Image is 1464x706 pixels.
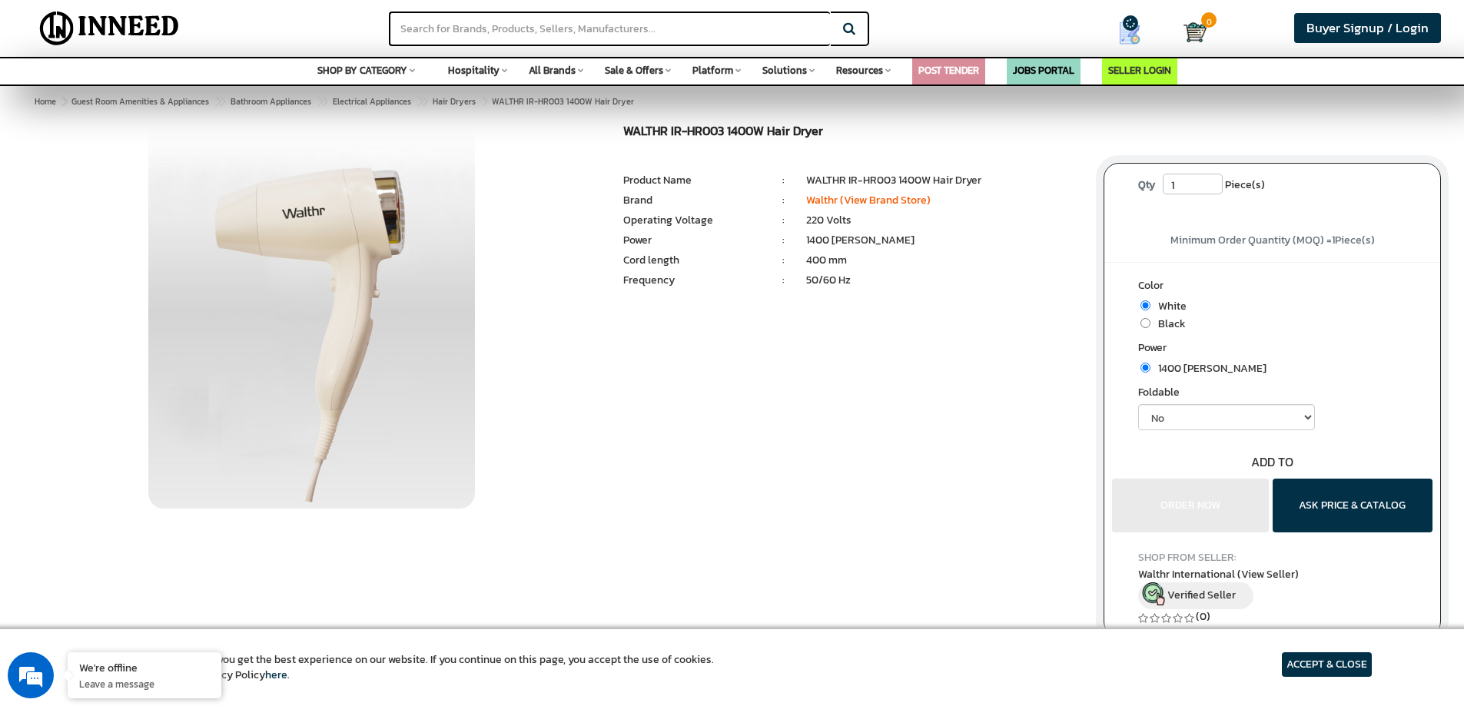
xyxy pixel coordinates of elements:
span: Minimum Order Quantity (MOQ) = Piece(s) [1170,232,1375,248]
li: : [761,253,806,268]
button: ASK PRICE & CATALOG [1273,479,1432,532]
a: Hair Dryers [430,92,479,111]
a: POST TENDER [918,63,979,78]
li: 220 Volts [806,213,1081,228]
a: (0) [1196,608,1210,625]
h1: WALTHR IR-HR003 1400W Hair Dryer [623,124,1081,142]
a: Buyer Signup / Login [1294,13,1441,43]
label: Power [1138,340,1406,360]
a: Cart 0 [1183,15,1198,49]
article: ACCEPT & CLOSE [1282,652,1372,677]
li: Power [623,233,760,248]
a: Electrical Appliances [330,92,414,111]
li: : [761,193,806,208]
img: Show My Quotes [1118,22,1141,45]
span: > [317,92,324,111]
h4: SHOP FROM SELLER: [1138,552,1406,563]
span: 0 [1201,12,1217,28]
li: : [761,233,806,248]
a: Walthr International (View Seller) Verified Seller [1138,566,1406,609]
div: We're offline [79,660,210,675]
span: Black [1150,316,1186,332]
span: Platform [692,63,733,78]
input: Search for Brands, Products, Sellers, Manufacturers... [389,12,830,46]
li: Operating Voltage [623,213,760,228]
span: > [214,92,222,111]
span: Walthr International (View Seller) [1138,566,1299,582]
p: Leave a message [79,677,210,691]
img: inneed-verified-seller-icon.png [1142,582,1165,605]
span: Piece(s) [1225,174,1265,197]
span: Sale & Offers [605,63,663,78]
li: : [761,173,806,188]
li: 50/60 Hz [806,273,1081,288]
span: > [61,95,66,108]
a: SELLER LOGIN [1108,63,1171,78]
span: > [481,92,489,111]
li: Cord length [623,253,760,268]
img: Cart [1183,21,1207,44]
span: All Brands [529,63,576,78]
a: my Quotes [1088,15,1183,51]
span: Hospitality [448,63,500,78]
span: > [417,92,424,111]
span: WALTHR IR-HR003 1400W Hair Dryer [68,95,634,108]
li: 400 mm [806,253,1081,268]
label: Qty [1130,174,1163,197]
span: Guest Room Amenities & Appliances [71,95,209,108]
span: Buyer Signup / Login [1306,18,1429,38]
li: Product Name [623,173,760,188]
a: Guest Room Amenities & Appliances [68,92,212,111]
div: ADD TO [1104,453,1440,471]
span: SHOP BY CATEGORY [317,63,407,78]
span: Hair Dryers [433,95,476,108]
li: 1400 [PERSON_NAME] [806,233,1081,248]
label: Foldable [1138,385,1406,404]
a: JOBS PORTAL [1013,63,1074,78]
li: Brand [623,193,760,208]
span: Bathroom Appliances [231,95,311,108]
label: Color [1138,278,1406,297]
article: We use cookies to ensure you get the best experience on our website. If you continue on this page... [92,652,714,683]
span: Resources [836,63,883,78]
img: WALTHR IR-HR003 1400 Watts Hair Dryer [148,124,475,509]
a: Bathroom Appliances [227,92,314,111]
img: Inneed.Market [27,9,192,48]
a: here [265,667,287,683]
a: Home [32,92,59,111]
span: White [1150,298,1187,314]
a: Walthr (View Brand Store) [806,192,931,208]
li: WALTHR IR-HR003 1400W Hair Dryer [806,173,1081,188]
span: Verified Seller [1167,587,1236,603]
li: Frequency [623,273,760,288]
span: 1400 [PERSON_NAME] [1150,360,1266,376]
span: Electrical Appliances [333,95,411,108]
li: : [761,213,806,228]
li: : [761,273,806,288]
span: Solutions [762,63,807,78]
span: 1 [1332,232,1335,248]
